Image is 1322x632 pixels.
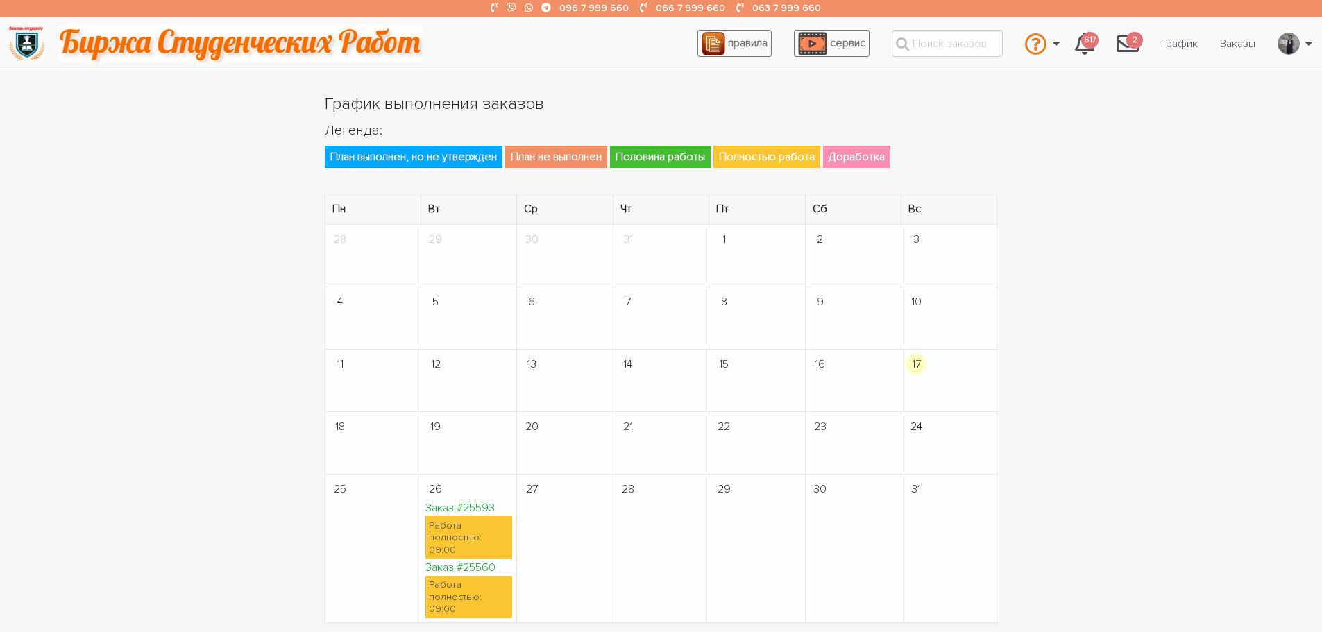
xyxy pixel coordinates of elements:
span: 4 [330,291,350,312]
span: Полностью работа [713,146,820,168]
span: 12 [425,354,446,375]
a: Заказы [1209,31,1266,57]
a: 617 [1064,25,1105,62]
a: График [1150,31,1209,57]
a: Заказ #25560 [425,561,495,574]
span: 29 [713,479,734,499]
th: Вт [421,195,516,225]
img: agreement_icon-feca34a61ba7f3d1581b08bc946b2ec1ccb426f67415f344566775c155b7f62c.png [702,32,725,55]
span: План выполнен, но не утвержден [325,146,502,168]
span: 617 [1081,32,1099,49]
span: правила [728,36,768,50]
span: 15 [713,354,734,375]
span: Половина работы [610,146,711,168]
a: Заказ #25593 [425,501,495,515]
span: 30 [521,229,542,250]
th: Сб [805,195,901,225]
img: logo-135dea9cf721667cc4ddb0c1795e3ba8b7f362e3d0c04e2cc90b931989920324.png [8,24,46,62]
span: 14 [618,354,638,375]
img: motto-2ce64da2796df845c65ce8f9480b9c9d679903764b3ca6da4b6de107518df0fe.gif [58,24,423,62]
span: Доработка [823,146,890,168]
span: 21 [618,416,638,437]
a: 066 7 999 660 [656,2,725,14]
div: Работа полностью: 09:00 [425,516,512,558]
div: Работа полностью: 09:00 [425,576,512,618]
span: 22 [713,416,734,437]
span: сервис [830,36,865,50]
span: 26 [425,479,446,499]
a: сервис [794,30,870,57]
span: 2 [810,229,831,250]
span: 3 [906,229,926,250]
a: 063 7 999 660 [752,2,821,14]
th: Чт [613,195,709,225]
span: 10 [906,291,926,312]
span: 8 [713,291,734,312]
a: правила [697,30,772,57]
span: 11 [330,354,350,375]
h1: График выполнения заказов [325,92,998,116]
span: 29 [425,229,446,250]
span: 16 [810,354,831,375]
img: play_icon-49f7f135c9dc9a03216cfdbccbe1e3994649169d890fb554cedf0eac35a01ba8.png [798,32,827,55]
span: 25 [330,479,350,499]
span: 9 [810,291,831,312]
span: 13 [521,354,542,375]
span: 19 [425,416,446,437]
span: 20 [521,416,542,437]
span: 5 [425,291,446,312]
span: 24 [906,416,926,437]
span: 31 [906,479,926,499]
span: 27 [521,479,542,499]
a: 096 7 999 660 [559,2,629,14]
span: 28 [618,479,638,499]
img: 20171208_160937.jpg [1278,33,1299,55]
th: Пн [325,195,421,225]
th: Пт [709,195,805,225]
a: 2 [1105,25,1150,62]
h2: Легенда: [325,121,998,140]
span: 30 [810,479,831,499]
span: 1 [713,229,734,250]
span: План не выполнен [505,146,607,168]
input: Поиск заказов [892,30,1003,57]
span: 2 [1126,32,1143,49]
span: 6 [521,291,542,312]
span: 7 [618,291,638,312]
span: 23 [810,416,831,437]
th: Ср [517,195,613,225]
span: 31 [618,229,638,250]
th: Вс [901,195,997,225]
span: 18 [330,416,350,437]
span: 28 [330,229,350,250]
span: 17 [906,354,926,375]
